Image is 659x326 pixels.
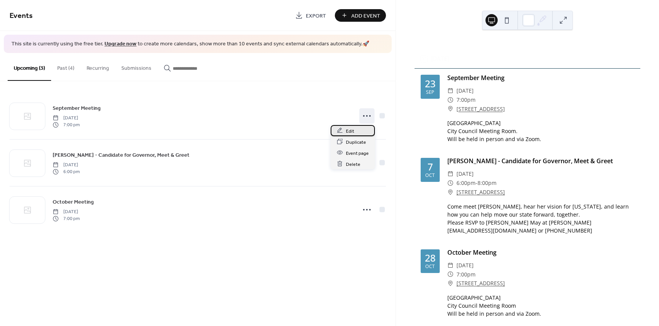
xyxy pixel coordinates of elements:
[346,149,369,157] span: Event page
[456,86,474,95] span: [DATE]
[306,12,326,20] span: Export
[104,39,137,49] a: Upgrade now
[426,90,434,95] div: Sep
[456,261,474,270] span: [DATE]
[447,279,453,288] div: ​
[53,122,80,128] span: 7:00 pm
[456,169,474,178] span: [DATE]
[477,178,497,188] span: 8:00pm
[447,202,634,234] div: Come meet [PERSON_NAME], hear her vision for [US_STATE], and learn how you can help move our stat...
[346,138,366,146] span: Duplicate
[447,188,453,197] div: ​
[425,79,436,88] div: 23
[447,119,634,143] div: [GEOGRAPHIC_DATA] City Council Meeting Room. Will be held in person and via Zoom.
[289,9,332,22] a: Export
[447,169,453,178] div: ​
[456,95,476,104] span: 7:00pm
[53,104,101,112] span: September Meeting
[456,188,505,197] a: [STREET_ADDRESS]
[447,248,634,257] div: October Meeting
[53,161,80,168] span: [DATE]
[415,41,640,50] div: Upcoming events
[53,169,80,175] span: 6:00 pm
[80,53,115,80] button: Recurring
[11,40,369,48] span: This site is currently using the free tier. to create more calendars, show more than 10 events an...
[447,156,634,165] div: [PERSON_NAME] - Candidate for Governor, Meet & Greet
[428,162,433,172] div: 7
[447,261,453,270] div: ​
[346,127,354,135] span: Edit
[447,95,453,104] div: ​
[447,178,453,188] div: ​
[447,73,634,82] div: September Meeting
[456,270,476,279] span: 7:00pm
[425,253,436,263] div: 28
[53,208,80,215] span: [DATE]
[447,86,453,95] div: ​
[425,173,435,178] div: Oct
[456,279,505,288] a: [STREET_ADDRESS]
[53,215,80,222] span: 7:00 pm
[447,104,453,114] div: ​
[53,198,94,206] a: October Meeting
[335,9,386,22] button: Add Event
[53,151,190,159] a: [PERSON_NAME] - Candidate for Governor, Meet & Greet
[10,8,33,23] span: Events
[53,114,80,121] span: [DATE]
[115,53,158,80] button: Submissions
[425,264,435,269] div: Oct
[456,178,476,188] span: 6:00pm
[8,53,51,81] button: Upcoming (3)
[447,270,453,279] div: ​
[51,53,80,80] button: Past (4)
[346,160,360,168] span: Delete
[476,178,477,188] span: -
[447,294,634,318] div: [GEOGRAPHIC_DATA] City Council Meeting Room Will be held in person and via Zoom.
[456,104,505,114] a: [STREET_ADDRESS]
[53,104,101,112] a: September Meeting
[351,12,380,20] span: Add Event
